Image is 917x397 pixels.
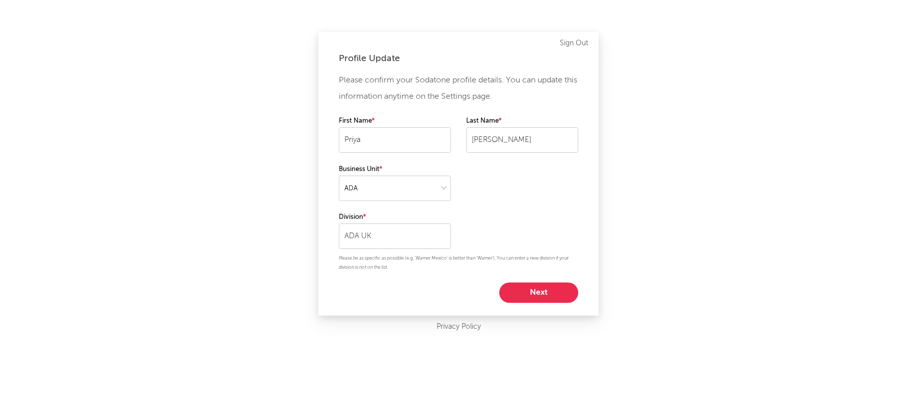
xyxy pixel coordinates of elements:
[339,163,451,176] label: Business Unit
[339,52,578,65] div: Profile Update
[339,115,451,127] label: First Name
[339,72,578,105] p: Please confirm your Sodatone profile details. You can update this information anytime on the Sett...
[560,37,588,49] a: Sign Out
[339,223,451,249] input: Your division
[339,211,451,223] label: Division
[339,254,578,272] p: Please be as specific as possible (e.g. 'Warner Mexico' is better than 'Warner'). You can enter a...
[339,127,451,153] input: Your first name
[437,321,481,333] a: Privacy Policy
[466,115,578,127] label: Last Name
[466,127,578,153] input: Your last name
[499,282,578,303] button: Next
